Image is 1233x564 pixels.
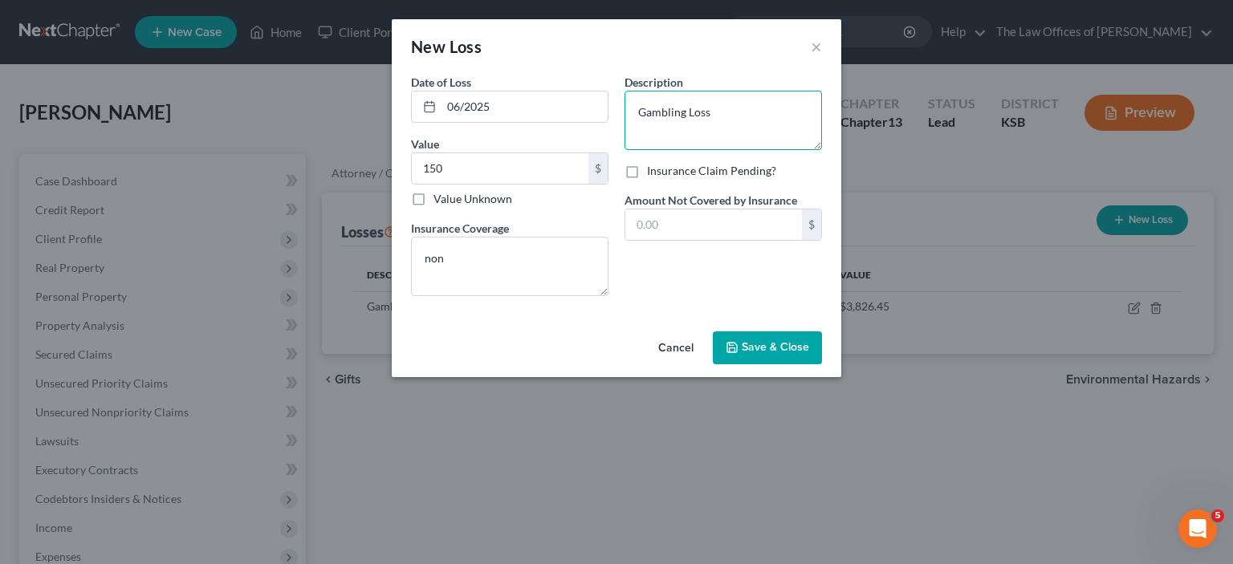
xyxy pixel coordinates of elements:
button: × [811,37,822,56]
input: 0.00 [625,209,802,240]
div: $ [802,209,821,240]
span: 5 [1211,509,1224,522]
div: $ [588,153,608,184]
button: Save & Close [713,331,822,365]
span: Insurance Coverage [411,221,509,235]
label: Insurance Claim Pending? [647,163,776,179]
label: Value [411,136,439,152]
span: Save & Close [742,341,809,355]
label: Amount Not Covered by Insurance [625,192,797,209]
span: Description [625,75,683,89]
span: Loss [450,37,482,56]
label: Value Unknown [433,191,512,207]
span: Date of Loss [411,75,471,89]
iframe: Intercom live chat [1178,509,1217,548]
span: New [411,37,446,56]
input: MM/YYYY [442,91,608,122]
input: 0.00 [412,153,588,184]
button: Cancel [645,333,706,365]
